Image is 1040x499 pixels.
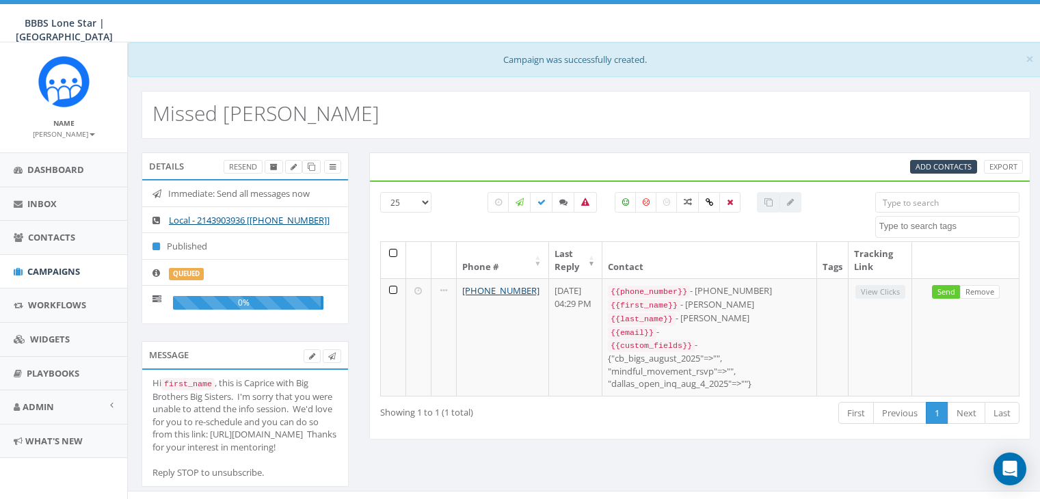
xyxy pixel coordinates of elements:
[462,284,539,297] a: [PHONE_NUMBER]
[608,299,680,312] code: {{first_name}}
[985,402,1019,424] a: Last
[33,129,95,139] small: [PERSON_NAME]
[169,214,330,226] a: Local - 2143903936 [[PHONE_NUMBER]]
[142,152,349,180] div: Details
[910,160,977,174] a: Add Contacts
[698,192,721,213] label: Link Clicked
[926,402,948,424] a: 1
[30,333,70,345] span: Widgets
[838,402,874,424] a: First
[330,161,336,172] span: View Campaign Delivery Statistics
[224,160,263,174] a: Resend
[508,192,531,213] label: Sending
[608,286,690,298] code: {{phone_number}}
[25,435,83,447] span: What's New
[608,313,676,325] code: {{last_name}}
[608,340,695,352] code: {{custom_fields}}
[635,192,657,213] label: Negative
[552,192,575,213] label: Replied
[719,192,741,213] label: Removed
[984,160,1023,174] a: Export
[656,192,678,213] label: Neutral
[142,341,349,368] div: Message
[1026,52,1034,66] button: Close
[960,285,1000,299] a: Remove
[152,377,338,479] div: Hi , this is Caprice with Big Brothers Big Sisters. I'm sorry that you were unable to attend the ...
[23,401,54,413] span: Admin
[33,127,95,139] a: [PERSON_NAME]
[142,232,348,260] li: Published
[380,401,635,419] div: Showing 1 to 1 (1 total)
[27,163,84,176] span: Dashboard
[488,192,509,213] label: Pending
[169,268,204,280] label: queued
[875,192,1019,213] input: Type to search
[27,367,79,379] span: Playbooks
[549,242,602,278] th: Last Reply: activate to sort column ascending
[28,231,75,243] span: Contacts
[457,242,549,278] th: Phone #: activate to sort column ascending
[849,242,912,278] th: Tracking Link
[608,312,811,325] div: - [PERSON_NAME]
[873,402,926,424] a: Previous
[291,161,297,172] span: Edit Campaign Title
[16,16,113,43] span: BBBS Lone Star | [GEOGRAPHIC_DATA]
[142,180,348,207] li: Immediate: Send all messages now
[161,378,215,390] code: first_name
[602,242,817,278] th: Contact
[530,192,553,213] label: Delivered
[994,453,1026,485] div: Open Intercom Messenger
[308,161,315,172] span: Clone Campaign
[309,351,315,361] span: Edit Campaign Body
[173,296,323,310] div: 0%
[916,161,972,172] span: Add Contacts
[27,198,57,210] span: Inbox
[916,161,972,172] span: CSV files only
[574,192,597,213] label: Bounced
[38,56,90,107] img: Rally_Corp_Icon.png
[879,220,1019,232] textarea: Search
[152,102,379,124] h2: Missed [PERSON_NAME]
[932,285,961,299] a: Send
[152,242,167,251] i: Published
[608,327,656,339] code: {{email}}
[270,161,278,172] span: Archive Campaign
[549,278,602,395] td: [DATE] 04:29 PM
[608,325,811,339] div: -
[152,189,168,198] i: Immediate: Send all messages now
[328,351,336,361] span: Send Test Message
[676,192,699,213] label: Mixed
[1026,49,1034,68] span: ×
[817,242,849,278] th: Tags
[27,265,80,278] span: Campaigns
[28,299,86,311] span: Workflows
[608,338,811,390] div: - {"cb_bigs_august_2025"=>"", "mindful_movement_rsvp"=>"", "dallas_open_inq_aug_4_2025"=>""}
[608,284,811,298] div: - [PHONE_NUMBER]
[615,192,637,213] label: Positive
[948,402,985,424] a: Next
[53,118,75,128] small: Name
[608,298,811,312] div: - [PERSON_NAME]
